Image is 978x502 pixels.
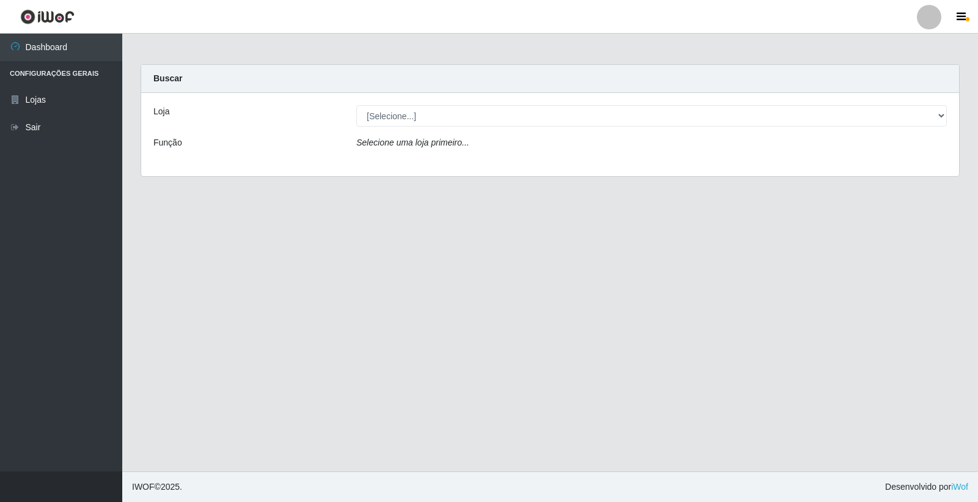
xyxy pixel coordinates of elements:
[951,482,968,492] a: iWof
[20,9,75,24] img: CoreUI Logo
[885,481,968,493] span: Desenvolvido por
[153,73,182,83] strong: Buscar
[132,482,155,492] span: IWOF
[153,136,182,149] label: Função
[153,105,169,118] label: Loja
[132,481,182,493] span: © 2025 .
[356,138,469,147] i: Selecione uma loja primeiro...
